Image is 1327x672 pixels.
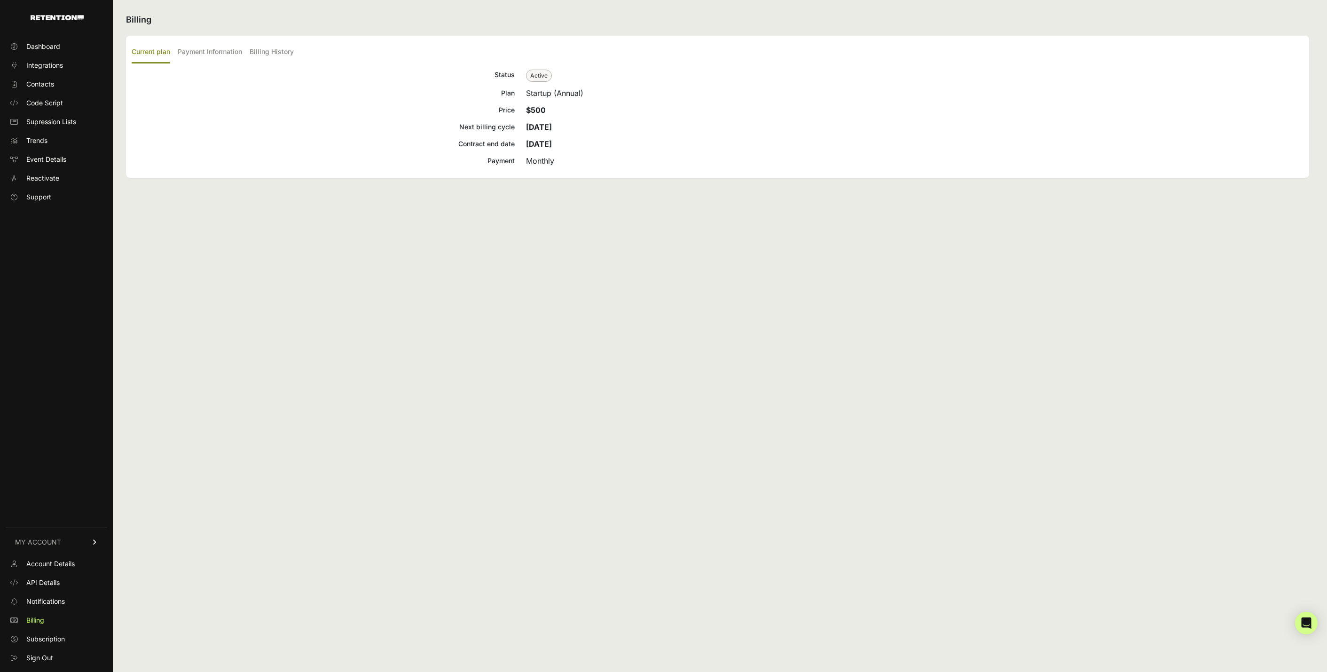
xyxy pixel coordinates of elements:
span: MY ACCOUNT [15,538,61,547]
span: API Details [26,578,60,587]
span: Event Details [26,155,66,164]
label: Current plan [132,41,170,63]
a: Account Details [6,556,107,571]
a: Support [6,190,107,205]
a: Reactivate [6,171,107,186]
a: Sign Out [6,650,107,665]
span: Contacts [26,79,54,89]
span: Notifications [26,597,65,606]
a: Event Details [6,152,107,167]
div: Plan [132,87,515,99]
label: Payment Information [178,41,242,63]
a: Billing [6,613,107,628]
span: Code Script [26,98,63,108]
div: Startup (Annual) [526,87,1303,99]
a: Supression Lists [6,114,107,129]
a: API Details [6,575,107,590]
a: Code Script [6,95,107,111]
span: Account Details [26,559,75,569]
img: Retention.com [31,15,84,20]
a: Contacts [6,77,107,92]
span: Active [526,70,552,82]
span: Sign Out [26,653,53,663]
div: Open Intercom Messenger [1295,612,1318,634]
span: Support [26,192,51,202]
span: Reactivate [26,174,59,183]
a: Trends [6,133,107,148]
strong: [DATE] [526,139,552,149]
span: Supression Lists [26,117,76,126]
span: Dashboard [26,42,60,51]
a: Notifications [6,594,107,609]
div: Payment [132,155,515,166]
a: Subscription [6,632,107,647]
span: Trends [26,136,47,145]
div: Price [132,104,515,116]
a: Dashboard [6,39,107,54]
h2: Billing [126,13,1309,26]
span: Integrations [26,61,63,70]
a: MY ACCOUNT [6,528,107,556]
div: Monthly [526,155,1303,166]
span: Billing [26,616,44,625]
strong: [DATE] [526,122,552,132]
div: Contract end date [132,138,515,150]
span: Subscription [26,634,65,644]
label: Billing History [250,41,294,63]
div: Next billing cycle [132,121,515,133]
strong: $500 [526,105,546,115]
div: Status [132,69,515,82]
a: Integrations [6,58,107,73]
